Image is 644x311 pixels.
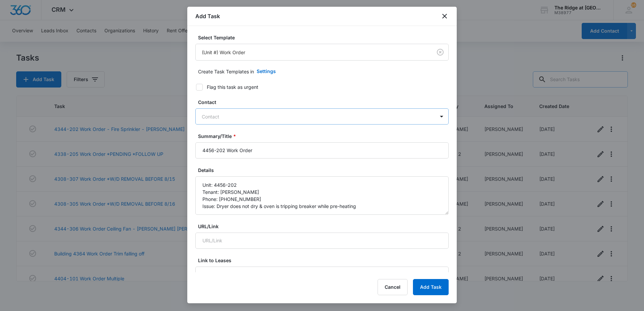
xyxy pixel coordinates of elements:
label: Select Template [198,34,451,41]
textarea: Unit: 4456-202 Tenant: [PERSON_NAME] Phone: [PHONE_NUMBER] Issue: Dryer does not dry & oven is tr... [195,176,449,215]
label: Link to Leases [198,257,451,264]
p: Create Task Templates in [198,68,254,75]
button: Settings [250,63,283,79]
div: Flag this task as urgent [207,83,258,91]
label: Summary/Title [198,133,451,140]
button: Cancel [378,279,408,295]
button: Clear [435,47,446,58]
label: URL/Link [198,223,451,230]
button: close [441,12,449,20]
label: Details [198,167,451,174]
label: Contact [198,99,451,106]
input: URL/Link [195,233,449,249]
input: Summary/Title [195,142,449,159]
h1: Add Task [195,12,220,20]
button: Add Task [413,279,449,295]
